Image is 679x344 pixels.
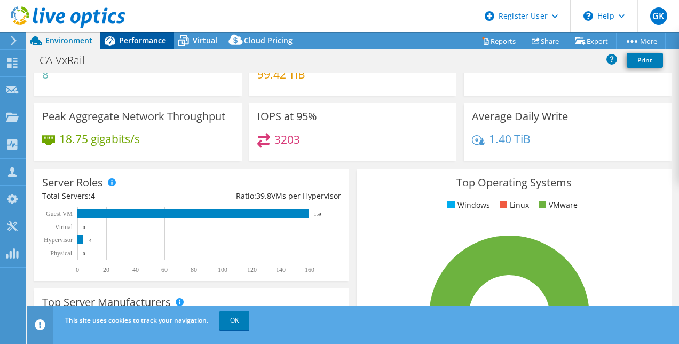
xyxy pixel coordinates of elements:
li: Windows [445,199,490,211]
text: 20 [103,266,109,273]
span: GK [650,7,667,25]
text: 120 [247,266,257,273]
div: Ratio: VMs per Hypervisor [192,190,341,202]
h4: 3203 [274,134,300,145]
text: 4 [89,238,92,243]
h3: Peak Aggregate Network Throughput [42,111,225,122]
h4: 99.42 TiB [257,68,305,80]
span: This site uses cookies to track your navigation. [65,316,208,325]
text: 140 [276,266,286,273]
div: Total Servers: [42,190,192,202]
svg: \n [583,11,593,21]
text: Virtual [55,223,73,231]
text: 80 [191,266,197,273]
text: 0 [83,225,85,230]
h4: 18.75 gigabits/s [59,133,140,145]
text: 40 [132,266,139,273]
span: Environment [45,35,92,45]
text: 0 [83,251,85,256]
h3: Top Server Manufacturers [42,296,171,308]
a: More [616,33,666,49]
text: 0 [76,266,79,273]
a: OK [219,311,249,330]
text: 100 [218,266,227,273]
span: Virtual [193,35,217,45]
li: VMware [536,199,578,211]
h3: Server Roles [42,177,103,189]
a: Export [567,33,617,49]
a: Share [524,33,567,49]
text: Physical [50,249,72,257]
span: 4 [91,191,95,201]
span: 39.8 [256,191,271,201]
h3: Top Operating Systems [365,177,664,189]
li: Linux [497,199,529,211]
text: 60 [161,266,168,273]
text: 160 [305,266,314,273]
h4: 8 [42,68,85,80]
h1: CA-VxRail [35,54,101,66]
span: Performance [119,35,166,45]
a: Reports [473,33,524,49]
text: Hypervisor [44,236,73,244]
h3: Average Daily Write [472,111,568,122]
text: 159 [314,212,321,217]
h3: IOPS at 95% [257,111,317,122]
a: Print [627,53,663,68]
h4: 1.40 TiB [489,133,531,145]
text: Guest VM [46,210,73,217]
span: Cloud Pricing [244,35,293,45]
